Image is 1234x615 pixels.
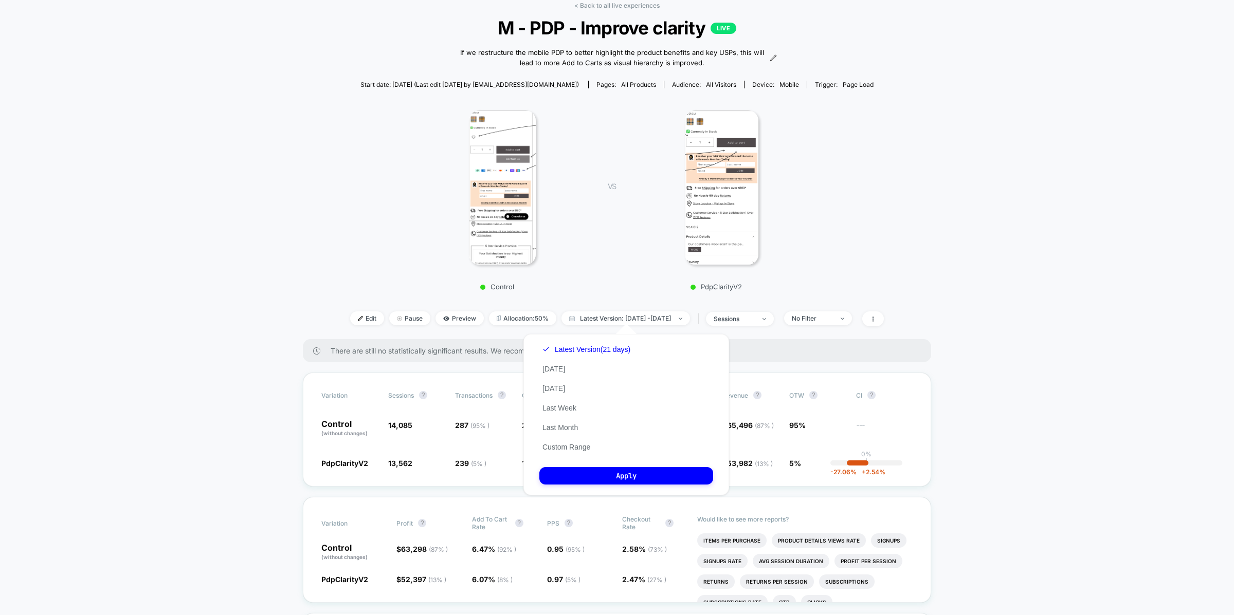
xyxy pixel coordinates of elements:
p: LIVE [711,23,736,34]
span: ( 87 % ) [429,546,448,553]
div: Trigger: [815,81,874,88]
span: Profit [396,519,413,527]
p: Control [321,420,378,437]
img: rebalance [497,315,501,321]
button: ? [419,391,427,399]
span: 6.07 % [472,575,513,584]
span: (without changes) [321,430,368,436]
span: Latest Version: [DATE] - [DATE] [561,311,690,325]
span: 63,298 [401,545,448,553]
span: Allocation: 50% [489,311,556,325]
span: PdpClarityV2 [321,575,368,584]
span: Variation [321,391,378,399]
button: Apply [539,467,713,484]
span: 6.47 % [472,545,516,553]
li: Returns Per Session [740,574,814,589]
p: 0% [861,450,872,458]
span: 2.54 % [857,468,885,476]
span: ( 92 % ) [497,546,516,553]
span: -27.06 % [830,468,857,476]
img: end [841,318,844,320]
span: CI [856,391,913,399]
button: ? [565,519,573,527]
span: 0.97 [547,575,580,584]
img: calendar [569,316,575,321]
span: Start date: [DATE] (Last edit [DATE] by [EMAIL_ADDRESS][DOMAIN_NAME]) [360,81,579,88]
li: Ctr [773,595,796,609]
span: Device: [744,81,807,88]
li: Signups Rate [697,554,748,568]
span: ( 95 % ) [470,422,489,430]
button: ? [867,391,876,399]
span: ( 13 % ) [428,576,446,584]
span: 65,496 [727,421,774,430]
p: | [865,458,867,465]
span: Preview [435,311,484,325]
span: Checkout Rate [622,515,660,531]
span: ( 87 % ) [755,422,774,430]
span: $ [722,459,773,468]
span: 52,397 [401,575,446,584]
span: all products [621,81,656,88]
button: Custom Range [539,442,593,452]
img: PdpClarityV2 main [685,110,758,265]
span: 2.58 % [622,545,667,553]
span: ( 5 % ) [565,576,580,584]
span: $ [722,421,774,430]
a: < Back to all live experiences [574,2,660,9]
span: 95% [789,421,806,430]
li: Subscriptions [819,574,875,589]
span: 13,562 [388,459,412,468]
span: ( 8 % ) [497,576,513,584]
span: $ [396,575,446,584]
button: ? [498,391,506,399]
span: PPS [547,519,559,527]
span: VS [608,182,616,191]
span: --- [856,422,913,437]
p: PdpClarityV2 [626,283,806,291]
span: OTW [789,391,846,399]
span: All Visitors [706,81,736,88]
span: 14,085 [388,421,412,430]
span: 5% [789,459,801,468]
button: ? [809,391,818,399]
button: ? [515,519,523,527]
span: PdpClarityV2 [321,459,368,468]
span: (without changes) [321,554,368,560]
span: If we restructure the mobile PDP to better highlight the product benefits and key USPs, this will... [457,48,768,68]
span: Variation [321,515,378,531]
span: 287 [455,421,489,430]
span: ( 27 % ) [647,576,666,584]
span: M - PDP - Improve clarity [377,17,857,39]
div: sessions [714,315,755,323]
div: Audience: [672,81,736,88]
span: Page Load [843,81,874,88]
span: 53,982 [727,459,773,468]
span: Transactions [455,392,493,399]
span: ( 5 % ) [471,460,486,468]
button: [DATE] [539,384,568,393]
img: edit [358,316,363,321]
span: 0.95 [547,545,585,553]
span: mobile [779,81,799,88]
div: Pages: [596,81,656,88]
span: ( 73 % ) [648,546,667,553]
li: Profit Per Session [834,554,902,568]
li: Product Details Views Rate [772,533,866,548]
li: Subscriptions Rate [697,595,768,609]
div: No Filter [792,314,833,322]
img: Control main [469,110,536,265]
span: Add To Cart Rate [472,515,510,531]
span: Pause [389,311,430,325]
img: end [679,318,682,320]
p: Control [407,283,587,291]
li: Items Per Purchase [697,533,767,548]
button: ? [753,391,761,399]
span: There are still no statistically significant results. We recommend waiting a few more days [331,346,911,355]
li: Signups [871,533,906,548]
p: Would like to see more reports? [697,515,913,523]
span: Sessions [388,392,414,399]
button: Last Month [539,423,581,432]
span: + [862,468,866,476]
span: ( 95 % ) [566,546,585,553]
